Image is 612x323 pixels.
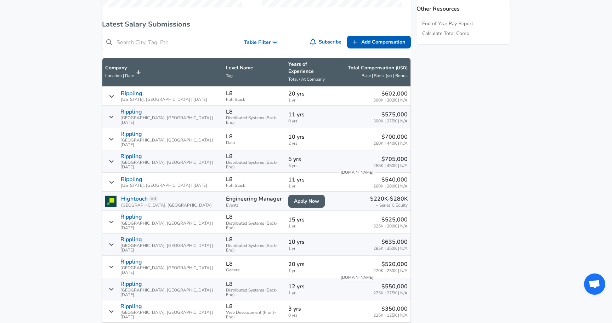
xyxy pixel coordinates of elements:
span: Data [226,140,283,145]
span: 1 yr [288,269,333,273]
p: L8 [226,214,233,220]
p: Rippling [120,214,142,220]
span: Full Stack [226,97,283,102]
span: Tag [226,73,233,79]
button: Toggle Search Filters [241,36,282,49]
span: 275K | 275K | N/A [373,291,408,295]
p: Rippling [120,109,142,115]
p: L8 [226,176,233,183]
a: Ad [149,196,158,202]
span: [GEOGRAPHIC_DATA], [GEOGRAPHIC_DATA] | [DATE] [120,266,220,275]
p: $575,000 [373,110,408,119]
p: 10 yrs [288,133,333,141]
p: L8 [226,133,233,140]
span: 1 yr [288,224,333,229]
span: Distributed Systems (Back-End) [226,288,283,297]
p: L8 [226,281,233,287]
p: $350,000 [373,305,408,313]
p: 11 yrs [288,110,333,119]
p: Rippling [120,281,142,287]
p: Company [105,64,134,71]
p: $700,000 [373,133,408,141]
p: $540,000 [373,175,408,184]
span: [US_STATE], [GEOGRAPHIC_DATA] | [DATE] [121,183,207,188]
span: 260K | 440K | N/A [373,141,408,146]
p: $602,000 [373,90,408,98]
span: [US_STATE], [GEOGRAPHIC_DATA] | [DATE] [121,97,207,102]
span: Add Compensation [361,38,405,47]
span: 1 yr [288,98,333,103]
span: Base | Stock (yr) | Bonus [362,73,408,79]
span: 325K | 200K | N/A [373,224,408,229]
span: 300K | 302K | N/A [373,98,408,103]
p: 20 yrs [288,260,333,269]
span: Distributed Systems (Back-End) [226,116,283,125]
span: [GEOGRAPHIC_DATA], [GEOGRAPHIC_DATA] | [DATE] [120,221,220,230]
p: Rippling [120,131,142,137]
span: [GEOGRAPHIC_DATA], [GEOGRAPHIC_DATA] | [DATE] [120,138,220,147]
span: 1 yr [288,184,333,189]
span: [GEOGRAPHIC_DATA], [GEOGRAPHIC_DATA] | [DATE] [120,116,220,125]
h6: Latest Salary Submissions [102,19,411,30]
span: [GEOGRAPHIC_DATA], [GEOGRAPHIC_DATA] | [DATE] [120,288,220,297]
a: Apply Now [288,195,325,208]
p: $635,000 [373,238,408,246]
span: 0 yrs [288,313,333,318]
span: 2 yrs [288,141,333,146]
p: $525,000 [373,215,408,224]
p: 20 yrs [288,90,333,98]
span: Full Stack [226,183,283,188]
span: 270K | 250K | N/A [373,269,408,273]
span: CompanyLocation | Date [105,64,143,80]
span: 1 yr [288,291,333,295]
p: $705,000 [373,155,408,163]
p: L8 [226,109,233,115]
span: 225K | 125K | N/A [373,313,408,318]
p: 10 yrs [288,238,333,246]
p: L8 [226,236,233,243]
p: 15 yrs [288,215,333,224]
input: Search City, Tag, Etc [117,38,238,47]
span: 1 yr [288,246,333,251]
p: Level Name [226,64,283,71]
a: End of Year Pay Report [422,20,473,27]
p: Years of Experience [288,61,333,75]
p: 11 yrs [288,175,333,184]
span: 5 yrs [288,163,333,168]
p: Rippling [120,153,142,160]
a: Calculate Total Comp [422,30,469,37]
span: 260K | 280K | N/A [373,184,408,189]
img: hightouchlogo.png [105,196,117,207]
a: Add Compensation [347,36,411,49]
span: Location | Date [105,73,134,79]
p: 5 yrs [288,155,333,163]
p: Rippling [121,176,142,183]
p: 3 yrs [288,305,333,313]
button: (USD) [396,65,408,71]
p: Rippling [120,236,142,243]
p: Rippling [121,90,142,97]
span: [GEOGRAPHIC_DATA], [GEOGRAPHIC_DATA] | [DATE] [120,160,220,169]
p: Total Compensation [348,64,408,71]
a: Hightouch [121,195,148,203]
span: [GEOGRAPHIC_DATA], [GEOGRAPHIC_DATA] | [DATE] [120,243,220,253]
span: Web Development (Front-End) [226,310,283,319]
p: L8 [226,90,233,97]
span: + Series C Equity [376,203,408,208]
span: Total / At Company [288,76,325,82]
div: Open chat [584,273,605,295]
p: $220K-$280K [370,195,408,203]
span: Events [226,203,283,208]
p: Engineering Manager [226,195,283,203]
button: Subscribe [308,36,345,49]
p: Rippling [120,303,142,310]
span: 285K | 350K | N/A [373,246,408,251]
p: Rippling [120,259,142,265]
span: 300K | 275K | N/A [373,119,408,123]
span: Distributed Systems (Back-End) [226,221,283,230]
span: General [226,268,283,272]
p: L8 [226,153,233,160]
span: Distributed Systems (Back-End) [226,160,283,169]
span: 0 yrs [288,119,333,123]
span: Distributed Systems (Back-End) [226,243,283,253]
